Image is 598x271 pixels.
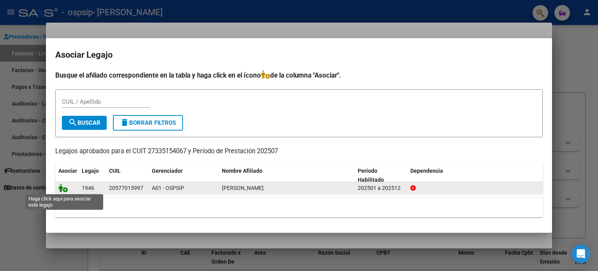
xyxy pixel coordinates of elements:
span: Nombre Afiliado [222,168,262,174]
mat-icon: delete [120,118,129,127]
datatable-header-cell: Legajo [79,163,106,188]
span: Borrar Filtros [120,119,176,126]
span: A01 - OSPSIP [152,185,184,191]
span: Periodo Habilitado [358,168,384,183]
p: Legajos aprobados para el CUIT 27335154067 y Período de Prestación 202507 [55,147,543,156]
button: Borrar Filtros [113,115,183,131]
datatable-header-cell: Nombre Afiliado [219,163,355,188]
span: Gerenciador [152,168,183,174]
span: RIVERO JEREMIAS SAMUEL [222,185,264,191]
span: Legajo [82,168,99,174]
button: Buscar [62,116,107,130]
h4: Busque el afiliado correspondiente en la tabla y haga click en el ícono de la columna "Asociar". [55,70,543,80]
datatable-header-cell: Dependencia [407,163,543,188]
div: 1 registros [55,198,543,217]
span: CUIL [109,168,121,174]
span: Buscar [68,119,100,126]
datatable-header-cell: Asociar [55,163,79,188]
span: Asociar [58,168,77,174]
datatable-header-cell: CUIL [106,163,149,188]
span: 1946 [82,185,94,191]
h2: Asociar Legajo [55,48,543,62]
div: 202501 a 202512 [358,184,404,193]
span: Dependencia [410,168,443,174]
mat-icon: search [68,118,77,127]
div: Open Intercom Messenger [572,244,590,263]
div: 20577015997 [109,184,143,193]
datatable-header-cell: Gerenciador [149,163,219,188]
datatable-header-cell: Periodo Habilitado [355,163,407,188]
